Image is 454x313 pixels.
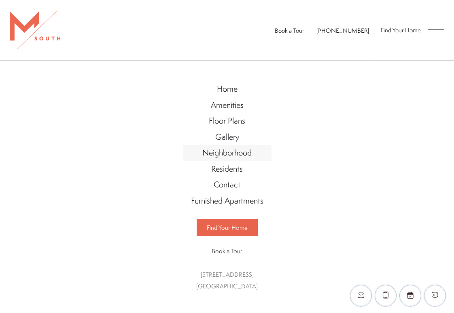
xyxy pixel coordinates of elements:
[183,113,272,129] a: Go to Floor Plans
[316,26,369,35] a: Call Us at 813-570-8014
[209,115,245,126] span: Floor Plans
[215,131,239,142] span: Gallery
[196,270,258,290] a: Get Directions to 5110 South Manhattan Avenue Tampa, FL 33611
[183,73,272,300] div: Main
[183,145,272,161] a: Go to Neighborhood
[191,195,263,206] span: Furnished Apartments
[183,129,272,145] a: Go to Gallery
[202,147,252,158] span: Neighborhood
[316,26,369,35] span: [PHONE_NUMBER]
[275,26,304,35] a: Book a Tour
[211,99,244,110] span: Amenities
[428,26,444,34] button: Open Menu
[381,26,421,34] a: Find Your Home
[217,83,238,94] span: Home
[211,163,243,174] span: Residents
[197,243,258,259] a: Book a Tour
[207,223,248,232] span: Find Your Home
[214,179,240,190] span: Contact
[183,193,272,209] a: Go to Furnished Apartments (opens in a new tab)
[197,219,258,236] a: Find Your Home
[183,161,272,177] a: Go to Residents
[183,177,272,193] a: Go to Contact
[183,97,272,113] a: Go to Amenities
[10,11,60,49] img: MSouth
[212,247,242,255] span: Book a Tour
[183,81,272,97] a: Go to Home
